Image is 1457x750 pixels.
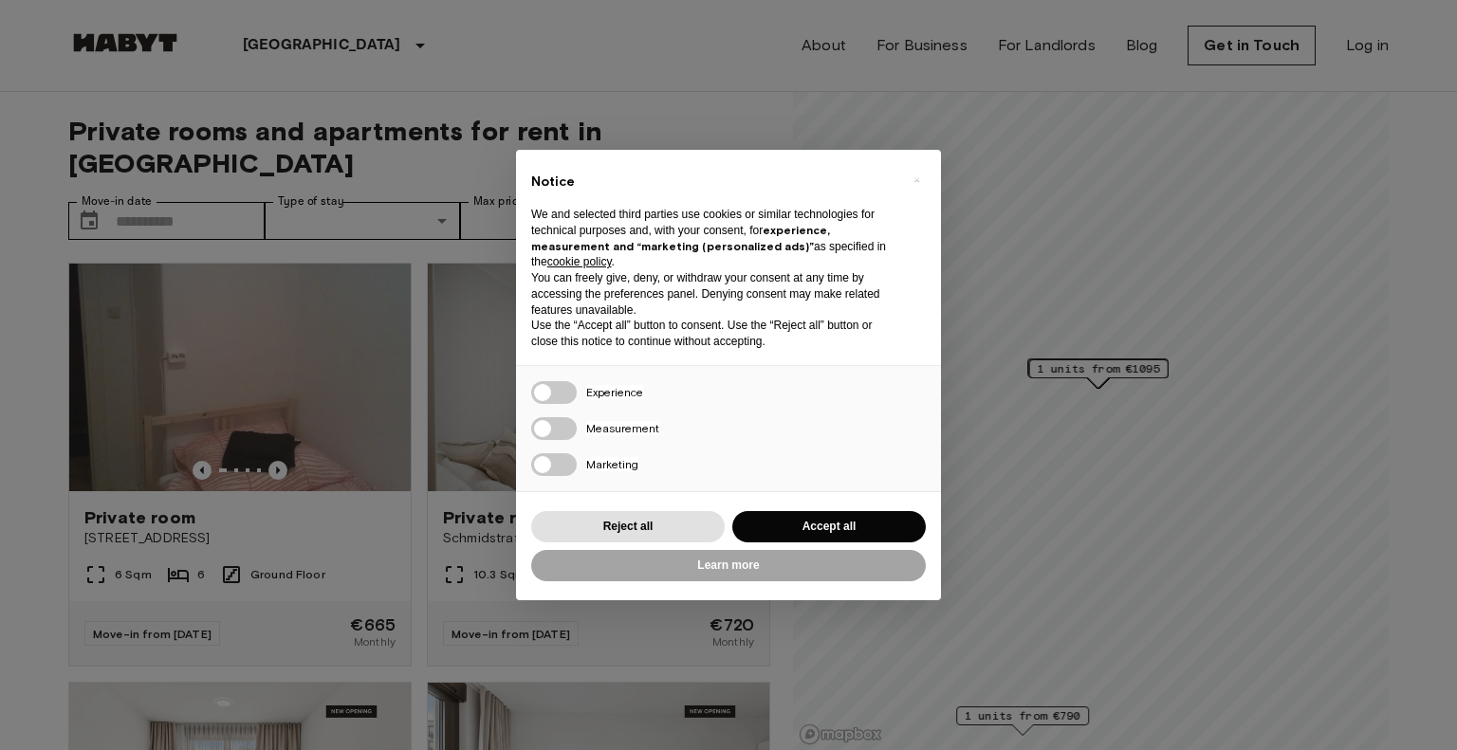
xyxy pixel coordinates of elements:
a: cookie policy [547,255,612,268]
button: Accept all [732,511,926,542]
p: We and selected third parties use cookies or similar technologies for technical purposes and, wit... [531,207,895,270]
span: Measurement [586,421,659,435]
button: Close this notice [901,165,931,195]
h2: Notice [531,173,895,192]
button: Learn more [531,550,926,581]
span: Experience [586,385,643,399]
span: Marketing [586,457,638,471]
p: Use the “Accept all” button to consent. Use the “Reject all” button or close this notice to conti... [531,318,895,350]
span: × [913,169,920,192]
button: Reject all [531,511,725,542]
strong: experience, measurement and “marketing (personalized ads)” [531,223,830,253]
p: You can freely give, deny, or withdraw your consent at any time by accessing the preferences pane... [531,270,895,318]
